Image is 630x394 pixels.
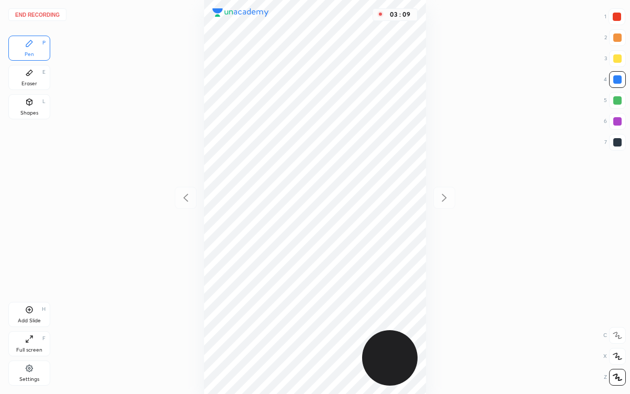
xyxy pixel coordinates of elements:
div: 03 : 09 [388,11,413,18]
div: Eraser [21,81,37,86]
div: 1 [604,8,625,25]
div: Shapes [20,110,38,116]
button: End recording [8,8,66,21]
img: logo.38c385cc.svg [212,8,269,17]
div: 4 [604,71,626,88]
div: X [603,348,626,365]
div: 7 [604,134,626,151]
div: 6 [604,113,626,130]
div: Z [604,369,626,386]
div: E [42,70,46,75]
div: Settings [19,377,39,382]
div: L [42,99,46,104]
div: 3 [604,50,626,67]
div: P [42,40,46,46]
div: C [603,327,626,344]
div: Pen [25,52,34,57]
div: H [42,307,46,312]
div: F [42,336,46,341]
div: Full screen [16,347,42,353]
div: Add Slide [18,318,41,323]
div: 5 [604,92,626,109]
div: 2 [604,29,626,46]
